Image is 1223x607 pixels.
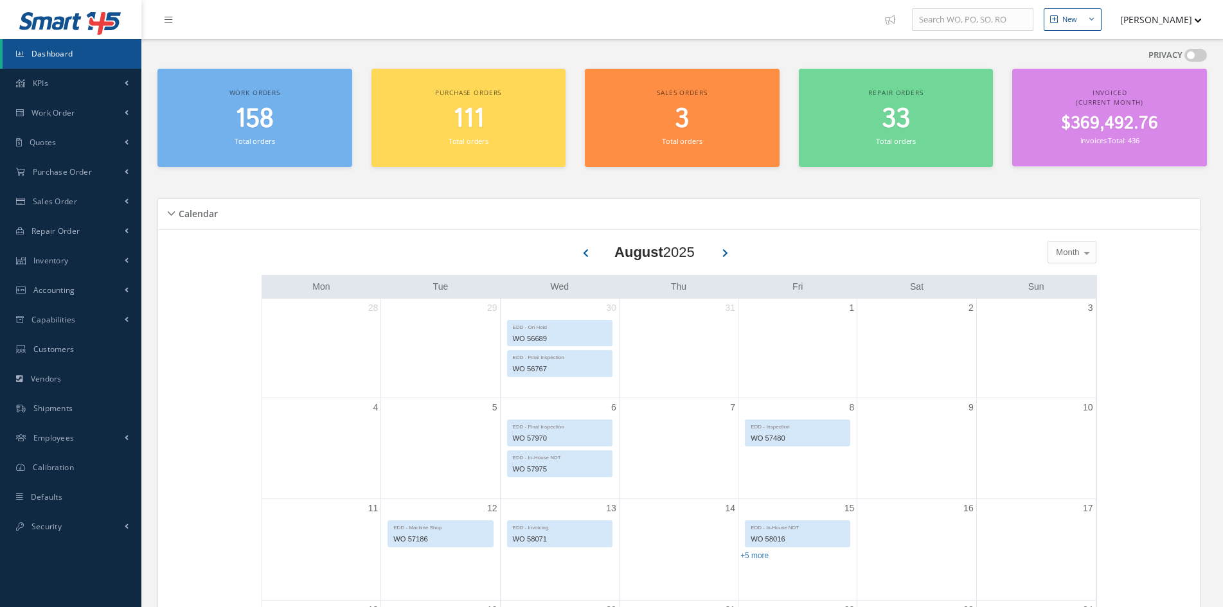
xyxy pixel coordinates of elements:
a: Tuesday [431,279,451,295]
a: Monday [310,279,332,295]
span: Customers [33,344,75,355]
span: Employees [33,432,75,443]
a: Work orders 158 Total orders [157,69,352,167]
span: Sales Order [33,196,77,207]
input: Search WO, PO, SO, RO [912,8,1033,31]
div: EDD - Final Inspection [508,420,612,431]
span: 3 [675,101,689,137]
span: Shipments [33,403,73,414]
a: Purchase orders 111 Total orders [371,69,566,167]
div: EDD - Inspection [745,420,850,431]
span: Invoiced [1093,88,1127,97]
a: August 5, 2025 [490,398,500,417]
td: July 29, 2025 [381,299,500,398]
td: August 10, 2025 [976,398,1095,499]
div: WO 57975 [508,462,612,477]
td: August 16, 2025 [857,499,976,601]
span: Calibration [33,462,74,473]
span: Defaults [31,491,62,502]
span: Dashboard [31,48,73,59]
div: WO 56767 [508,362,612,376]
a: Repair orders 33 Total orders [799,69,994,167]
a: Wednesday [548,279,571,295]
a: August 8, 2025 [847,398,857,417]
a: Thursday [668,279,689,295]
td: August 2, 2025 [857,299,976,398]
label: PRIVACY [1148,49,1183,62]
a: August 2, 2025 [966,299,976,317]
a: August 3, 2025 [1085,299,1096,317]
a: August 13, 2025 [603,499,619,518]
div: WO 57186 [388,532,492,547]
td: August 12, 2025 [381,499,500,601]
div: WO 56689 [508,331,612,346]
td: August 6, 2025 [500,398,619,499]
a: August 4, 2025 [370,398,380,417]
div: EDD - On Hold [508,321,612,331]
span: Security [31,521,62,532]
a: August 1, 2025 [847,299,857,317]
h5: Calendar [175,204,218,220]
a: August 6, 2025 [609,398,619,417]
span: Purchase Order [33,166,92,177]
div: EDD - In-House NDT [508,451,612,462]
td: August 7, 2025 [619,398,738,499]
span: Accounting [33,285,75,295]
span: 33 [882,101,910,137]
span: Quotes [30,137,57,148]
td: August 14, 2025 [619,499,738,601]
span: 111 [453,101,484,137]
small: Invoices Total: 436 [1080,136,1139,145]
small: Total orders [449,136,488,146]
a: August 16, 2025 [961,499,976,518]
td: July 28, 2025 [262,299,381,398]
span: KPIs [33,78,48,89]
div: EDD - In-House NDT [745,521,850,532]
span: 158 [235,101,274,137]
small: Total orders [876,136,916,146]
td: August 9, 2025 [857,398,976,499]
a: August 11, 2025 [366,499,381,518]
small: Total orders [235,136,274,146]
span: Vendors [31,373,62,384]
div: WO 58071 [508,532,612,547]
td: July 30, 2025 [500,299,619,398]
td: August 1, 2025 [738,299,857,398]
a: July 31, 2025 [723,299,738,317]
td: August 8, 2025 [738,398,857,499]
a: August 9, 2025 [966,398,976,417]
span: $369,492.76 [1061,111,1158,136]
span: Capabilities [31,314,76,325]
a: Dashboard [3,39,141,69]
div: New [1062,14,1077,25]
a: August 17, 2025 [1080,499,1096,518]
a: August 7, 2025 [728,398,738,417]
span: Purchase orders [435,88,501,97]
button: New [1044,8,1102,31]
div: EDD - Machine Shop [388,521,492,532]
b: August [614,244,663,260]
a: Sunday [1026,279,1047,295]
td: August 4, 2025 [262,398,381,499]
a: Saturday [907,279,926,295]
a: Invoiced (Current Month) $369,492.76 Invoices Total: 436 [1012,69,1207,166]
a: August 12, 2025 [485,499,500,518]
td: July 31, 2025 [619,299,738,398]
td: August 3, 2025 [976,299,1095,398]
span: Repair Order [31,225,80,236]
a: August 14, 2025 [723,499,738,518]
a: August 10, 2025 [1080,398,1096,417]
div: WO 57480 [745,431,850,446]
span: Work orders [229,88,280,97]
a: August 15, 2025 [842,499,857,518]
div: 2025 [614,242,695,263]
a: Show 5 more events [740,551,769,560]
span: Month [1053,246,1079,259]
td: August 13, 2025 [500,499,619,601]
div: WO 58016 [745,532,850,547]
div: EDD - Final Inspection [508,351,612,362]
td: August 5, 2025 [381,398,500,499]
td: August 17, 2025 [976,499,1095,601]
span: Work Order [31,107,75,118]
button: [PERSON_NAME] [1108,7,1202,32]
